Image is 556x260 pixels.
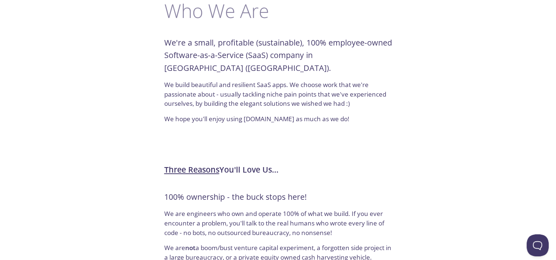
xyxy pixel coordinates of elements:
[164,36,392,74] h6: We're a small, profitable (sustainable), 100% employee-owned Software-as-a-Service (SaaS) company...
[527,234,549,256] iframe: Help Scout Beacon - Open
[185,243,196,252] span: not
[164,114,392,124] p: We hope you'll enjoy using [DOMAIN_NAME] as much as we do!
[164,163,392,176] h6: You'll Love Us...
[164,80,392,108] p: We build beautiful and resilient SaaS apps. We choose work that we're passionate about - usually ...
[164,209,392,237] p: We are engineers who own and operate 100% of what we build. If you ever encounter a problem, you'...
[164,164,219,175] span: Three Reasons
[164,191,392,203] h6: 100% ownership - the buck stops here!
